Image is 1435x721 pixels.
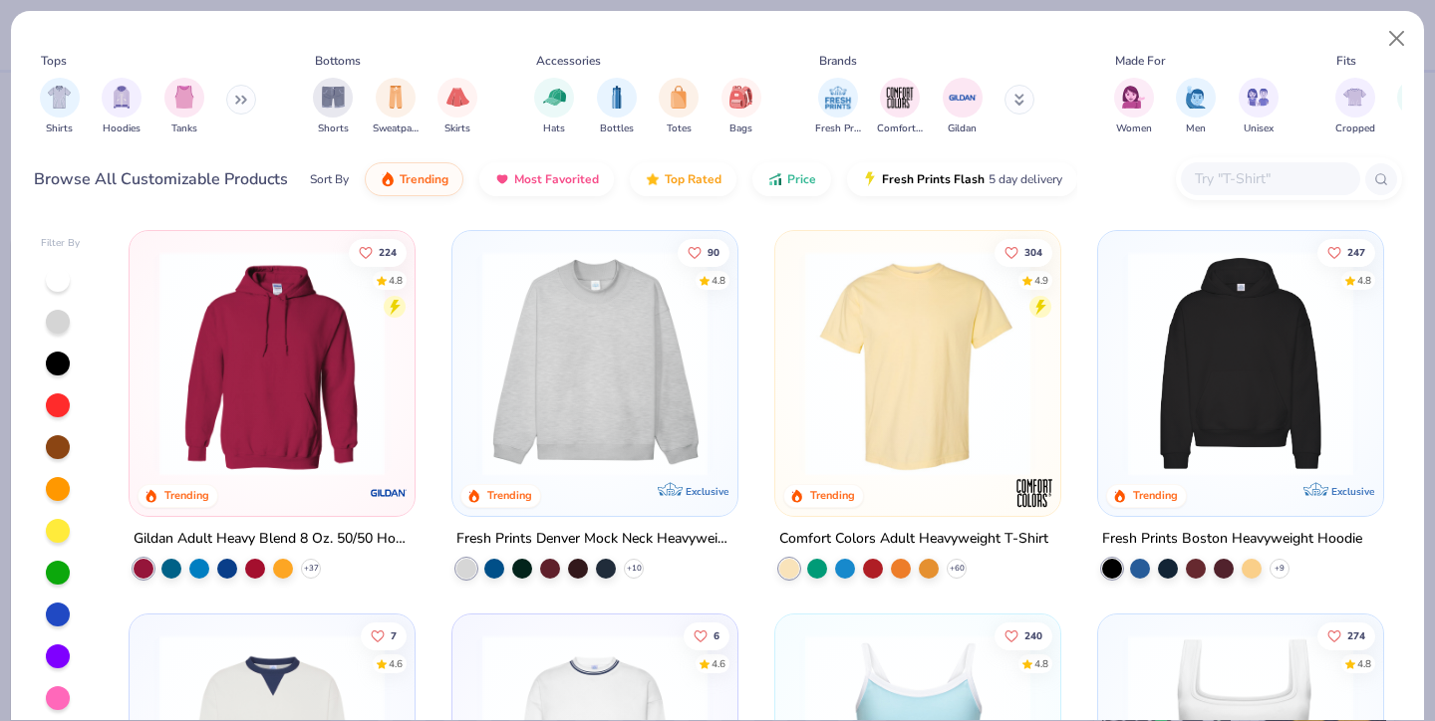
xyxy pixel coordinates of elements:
[686,485,728,498] span: Exclusive
[373,78,419,136] div: filter for Sweatpants
[444,121,470,136] span: Skirts
[659,78,699,136] button: filter button
[729,121,752,136] span: Bags
[1317,621,1375,649] button: Like
[795,251,1040,476] img: 029b8af0-80e6-406f-9fdc-fdf898547912
[1039,251,1285,476] img: e55d29c3-c55d-459c-bfd9-9b1c499ab3c6
[948,83,978,113] img: Gildan Image
[534,78,574,136] button: filter button
[1176,78,1216,136] div: filter for Men
[380,171,396,187] img: trending.gif
[392,630,398,640] span: 7
[721,78,761,136] button: filter button
[645,171,661,187] img: TopRated.gif
[606,86,628,109] img: Bottles Image
[995,621,1052,649] button: Like
[1343,86,1366,109] img: Cropped Image
[717,251,963,476] img: a90f7c54-8796-4cb2-9d6e-4e9644cfe0fe
[823,83,853,113] img: Fresh Prints Image
[1247,86,1270,109] img: Unisex Image
[514,171,599,187] span: Most Favorited
[1034,273,1048,288] div: 4.9
[365,162,463,196] button: Trending
[322,86,345,109] img: Shorts Image
[34,167,288,191] div: Browse All Customizable Products
[1335,78,1375,136] div: filter for Cropped
[390,273,404,288] div: 4.8
[385,86,407,109] img: Sweatpants Image
[752,162,831,196] button: Price
[1024,630,1042,640] span: 240
[373,121,419,136] span: Sweatpants
[446,86,469,109] img: Skirts Image
[369,473,409,513] img: Gildan logo
[494,171,510,187] img: most_fav.gif
[1239,78,1279,136] button: filter button
[630,162,736,196] button: Top Rated
[1275,563,1285,575] span: + 9
[819,52,857,70] div: Brands
[102,78,142,136] div: filter for Hoodies
[1239,78,1279,136] div: filter for Unisex
[600,121,634,136] span: Bottles
[1102,527,1362,552] div: Fresh Prints Boston Heavyweight Hoodie
[721,78,761,136] div: filter for Bags
[40,78,80,136] button: filter button
[1335,121,1375,136] span: Cropped
[995,238,1052,266] button: Like
[668,86,690,109] img: Totes Image
[456,527,733,552] div: Fresh Prints Denver Mock Neck Heavyweight Sweatshirt
[1115,52,1165,70] div: Made For
[437,78,477,136] div: filter for Skirts
[659,78,699,136] div: filter for Totes
[111,86,133,109] img: Hoodies Image
[304,563,319,575] span: + 37
[1034,656,1048,671] div: 4.8
[1024,247,1042,257] span: 304
[171,121,197,136] span: Tanks
[164,78,204,136] button: filter button
[41,52,67,70] div: Tops
[949,563,964,575] span: + 60
[362,621,408,649] button: Like
[1186,121,1206,136] span: Men
[390,656,404,671] div: 4.6
[597,78,637,136] button: filter button
[46,121,73,136] span: Shirts
[712,273,725,288] div: 4.8
[437,78,477,136] button: filter button
[1176,78,1216,136] button: filter button
[708,247,719,257] span: 90
[543,121,565,136] span: Hats
[1335,78,1375,136] button: filter button
[1114,78,1154,136] div: filter for Women
[1116,121,1152,136] span: Women
[667,121,692,136] span: Totes
[1347,630,1365,640] span: 274
[1185,86,1207,109] img: Men Image
[1357,273,1371,288] div: 4.8
[534,78,574,136] div: filter for Hats
[712,656,725,671] div: 4.6
[787,171,816,187] span: Price
[1014,473,1054,513] img: Comfort Colors logo
[885,83,915,113] img: Comfort Colors Image
[1193,167,1346,190] input: Try "T-Shirt"
[102,78,142,136] button: filter button
[313,78,353,136] button: filter button
[536,52,601,70] div: Accessories
[815,121,861,136] span: Fresh Prints
[380,247,398,257] span: 224
[41,236,81,251] div: Filter By
[313,78,353,136] div: filter for Shorts
[877,78,923,136] button: filter button
[779,527,1048,552] div: Comfort Colors Adult Heavyweight T-Shirt
[479,162,614,196] button: Most Favorited
[1330,485,1373,498] span: Exclusive
[815,78,861,136] div: filter for Fresh Prints
[48,86,71,109] img: Shirts Image
[1347,247,1365,257] span: 247
[882,171,985,187] span: Fresh Prints Flash
[149,251,395,476] img: 01756b78-01f6-4cc6-8d8a-3c30c1a0c8ac
[729,86,751,109] img: Bags Image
